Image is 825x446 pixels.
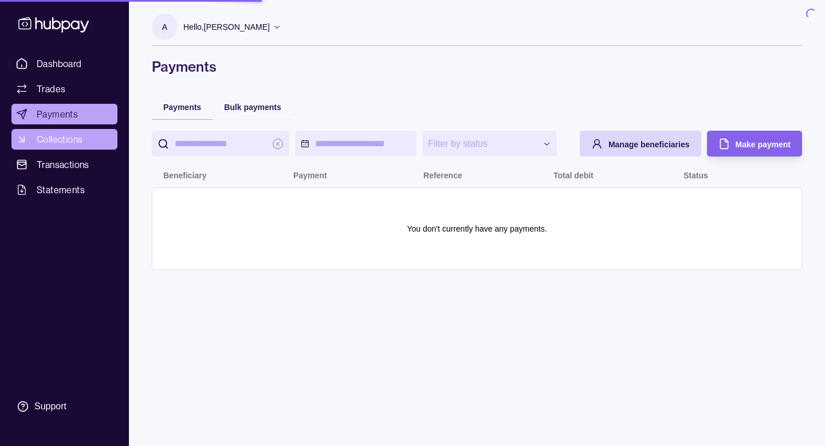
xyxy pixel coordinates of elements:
h1: Payments [152,57,802,76]
a: Statements [11,179,117,200]
span: Bulk payments [224,103,281,112]
p: Total debit [553,171,594,180]
p: Hello, [PERSON_NAME] [183,21,270,33]
div: Support [34,400,66,413]
a: Collections [11,129,117,150]
p: A [162,21,167,33]
button: Make payment [707,131,802,157]
a: Dashboard [11,53,117,74]
a: Support [11,394,117,418]
p: Payment [293,171,327,180]
span: Statements [37,183,85,197]
p: Reference [423,171,462,180]
span: Payments [163,103,201,112]
p: You don't currently have any payments. [407,222,547,235]
span: Trades [37,82,65,96]
span: Transactions [37,158,89,171]
span: Collections [37,132,82,146]
span: Make payment [736,140,791,149]
p: Status [683,171,708,180]
a: Payments [11,104,117,124]
button: Manage beneficiaries [580,131,701,157]
span: Payments [37,107,78,121]
a: Transactions [11,154,117,175]
span: Manage beneficiaries [608,140,690,149]
input: search [175,131,266,157]
a: Trades [11,79,117,99]
span: Dashboard [37,57,82,71]
p: Beneficiary [163,171,206,180]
